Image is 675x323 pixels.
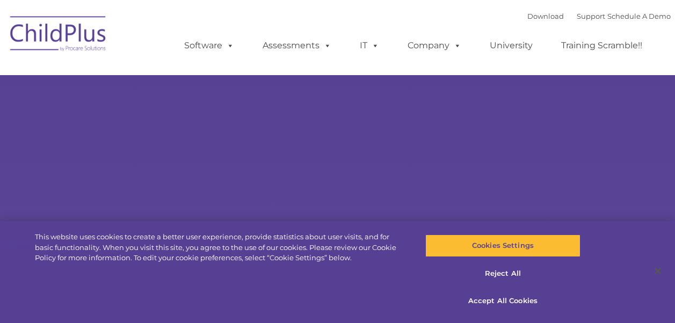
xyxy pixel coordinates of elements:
[5,9,112,62] img: ChildPlus by Procare Solutions
[397,35,472,56] a: Company
[349,35,390,56] a: IT
[550,35,653,56] a: Training Scramble!!
[252,35,342,56] a: Assessments
[527,12,671,20] font: |
[425,234,580,257] button: Cookies Settings
[425,290,580,312] button: Accept All Cookies
[527,12,564,20] a: Download
[646,259,670,283] button: Close
[425,262,580,285] button: Reject All
[577,12,605,20] a: Support
[607,12,671,20] a: Schedule A Demo
[173,35,245,56] a: Software
[479,35,543,56] a: University
[35,232,405,263] div: This website uses cookies to create a better user experience, provide statistics about user visit...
